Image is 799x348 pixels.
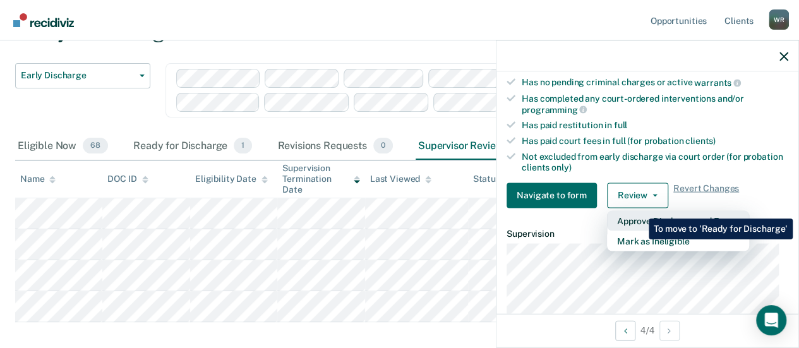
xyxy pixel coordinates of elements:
[607,183,668,208] button: Review
[551,162,571,172] span: only)
[769,9,789,30] button: Profile dropdown button
[496,313,798,347] div: 4 / 4
[769,9,789,30] div: W R
[694,78,741,88] span: warrants
[607,210,749,231] button: Approve Discharge and Forms
[659,320,680,340] button: Next Opportunity
[507,183,597,208] button: Navigate to form
[685,136,716,146] span: clients)
[107,174,148,184] div: DOC ID
[282,163,359,195] div: Supervision Termination Date
[522,136,788,147] div: Has paid court fees in full (for probation
[507,228,788,239] dt: Supervision
[83,138,108,154] span: 68
[195,174,268,184] div: Eligibility Date
[473,174,512,184] div: Status
[275,133,395,160] div: Revisions Requests
[507,183,602,208] a: Navigate to form link
[615,320,635,340] button: Previous Opportunity
[756,305,786,335] div: Open Intercom Messenger
[673,183,739,208] span: Revert Changes
[522,104,587,114] span: programming
[607,231,749,251] button: Mark as Ineligible
[373,138,393,154] span: 0
[370,174,431,184] div: Last Viewed
[13,13,74,27] img: Recidiviz
[20,174,56,184] div: Name
[614,120,627,130] span: full
[21,70,135,81] span: Early Discharge
[15,133,111,160] div: Eligible Now
[416,133,533,160] div: Supervisor Review
[522,77,788,88] div: Has no pending criminal charges or active
[234,138,252,154] span: 1
[522,93,788,115] div: Has completed any court-ordered interventions and/or
[522,120,788,131] div: Has paid restitution in
[522,152,788,173] div: Not excluded from early discharge via court order (for probation clients
[131,133,255,160] div: Ready for Discharge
